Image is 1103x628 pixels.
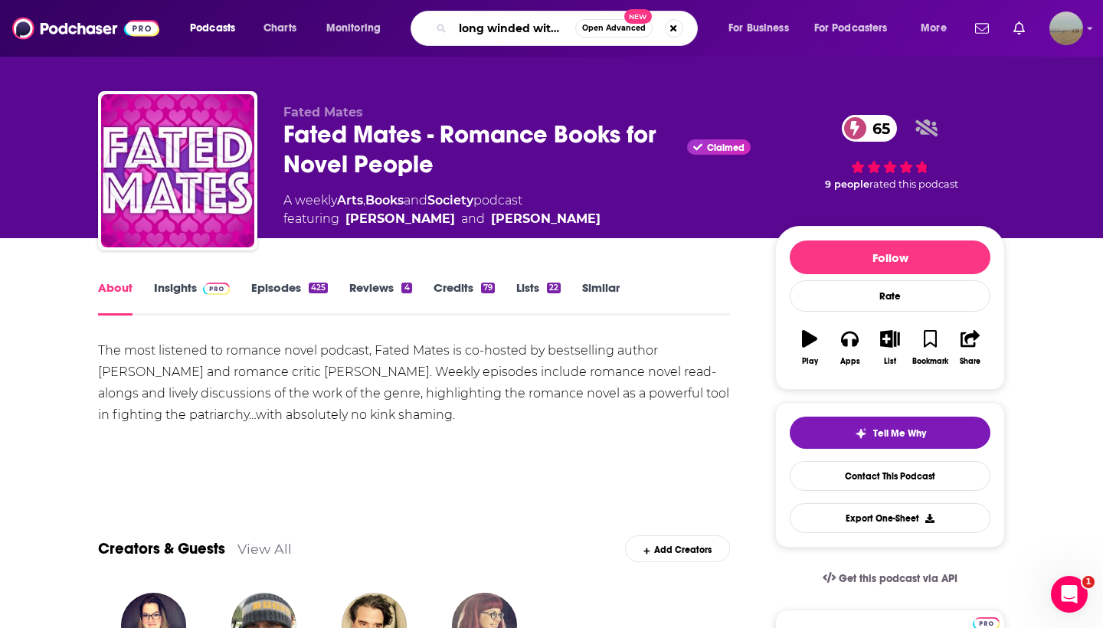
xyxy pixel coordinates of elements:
[728,18,789,39] span: For Business
[12,14,159,43] img: Podchaser - Follow, Share and Rate Podcasts
[427,193,473,208] a: Society
[263,18,296,39] span: Charts
[1049,11,1083,45] span: Logged in as shenderson
[857,115,898,142] span: 65
[960,357,980,366] div: Share
[1049,11,1083,45] button: Show profile menu
[1007,15,1031,41] a: Show notifications dropdown
[98,539,225,558] a: Creators & Guests
[1049,11,1083,45] img: User Profile
[870,320,910,375] button: List
[814,18,888,39] span: For Podcasters
[363,193,365,208] span: ,
[707,144,745,152] span: Claimed
[1051,576,1088,613] iframe: Intercom live chat
[254,16,306,41] a: Charts
[582,25,646,32] span: Open Advanced
[855,427,867,440] img: tell me why sparkle
[802,357,818,366] div: Play
[790,461,990,491] a: Contact This Podcast
[251,280,328,316] a: Episodes425
[283,210,601,228] span: featuring
[624,9,652,24] span: New
[401,283,411,293] div: 4
[101,94,254,247] img: Fated Mates - Romance Books for Novel People
[804,16,910,41] button: open menu
[951,320,990,375] button: Share
[283,191,601,228] div: A weekly podcast
[1082,576,1095,588] span: 1
[912,357,948,366] div: Bookmark
[910,16,966,41] button: open menu
[790,503,990,533] button: Export One-Sheet
[884,357,896,366] div: List
[98,280,133,316] a: About
[969,15,995,41] a: Show notifications dropdown
[326,18,381,39] span: Monitoring
[790,417,990,449] button: tell me why sparkleTell Me Why
[345,210,455,228] a: Sarah MacLean
[365,193,404,208] a: Books
[582,280,620,316] a: Similar
[775,105,1005,201] div: 65 9 peoplerated this podcast
[190,18,235,39] span: Podcasts
[404,193,427,208] span: and
[825,178,869,190] span: 9 people
[921,18,947,39] span: More
[790,240,990,274] button: Follow
[810,560,970,597] a: Get this podcast via API
[491,210,601,228] a: Jen Prokop
[840,357,860,366] div: Apps
[481,283,495,293] div: 79
[434,280,495,316] a: Credits79
[283,105,363,119] span: Fated Mates
[98,340,730,426] div: The most listened to romance novel podcast, Fated Mates is co-hosted by bestselling author [PERSO...
[453,16,575,41] input: Search podcasts, credits, & more...
[575,19,653,38] button: Open AdvancedNew
[873,427,926,440] span: Tell Me Why
[425,11,712,46] div: Search podcasts, credits, & more...
[516,280,561,316] a: Lists22
[179,16,255,41] button: open menu
[869,178,958,190] span: rated this podcast
[842,115,898,142] a: 65
[316,16,401,41] button: open menu
[154,280,230,316] a: InsightsPodchaser Pro
[790,320,830,375] button: Play
[337,193,363,208] a: Arts
[830,320,869,375] button: Apps
[625,535,730,562] div: Add Creators
[309,283,328,293] div: 425
[790,280,990,312] div: Rate
[910,320,950,375] button: Bookmark
[461,210,485,228] span: and
[718,16,808,41] button: open menu
[349,280,411,316] a: Reviews4
[203,283,230,295] img: Podchaser Pro
[547,283,561,293] div: 22
[237,541,292,557] a: View All
[839,572,957,585] span: Get this podcast via API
